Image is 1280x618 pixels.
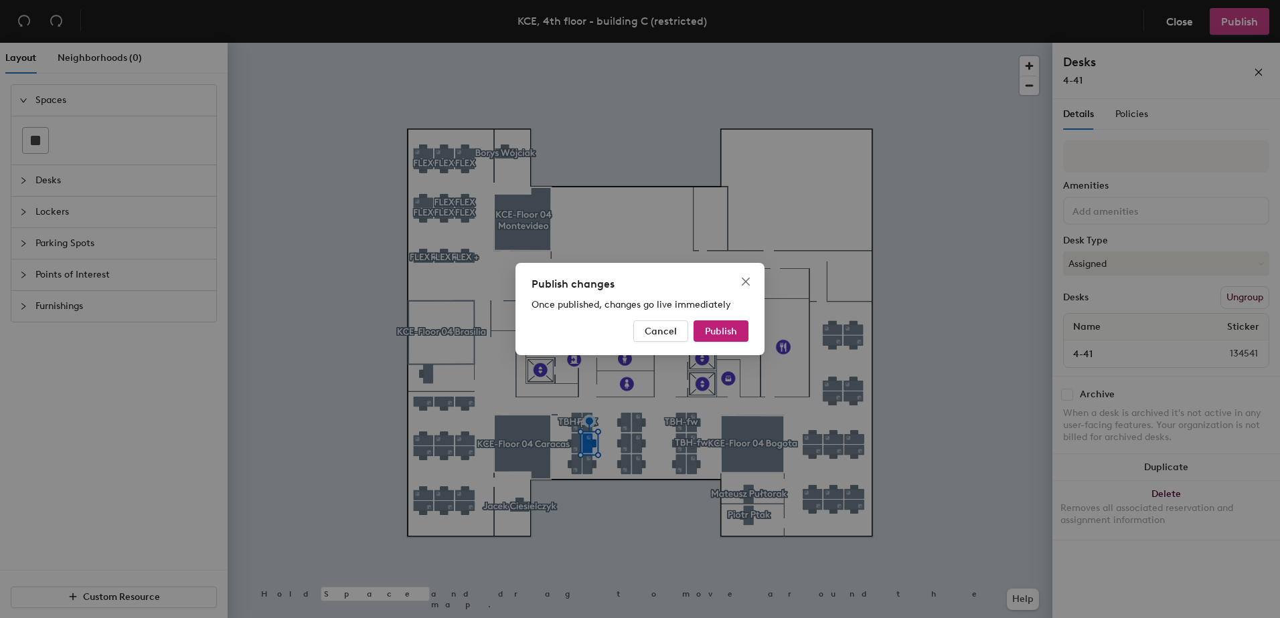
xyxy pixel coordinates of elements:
button: Publish [694,320,748,342]
span: close [740,276,751,287]
button: Cancel [633,320,688,342]
div: Publish changes [532,276,748,292]
span: Once published, changes go live immediately [532,299,731,310]
span: Publish [705,326,737,337]
span: Close [735,276,756,287]
span: Cancel [645,326,677,337]
button: Close [735,271,756,292]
